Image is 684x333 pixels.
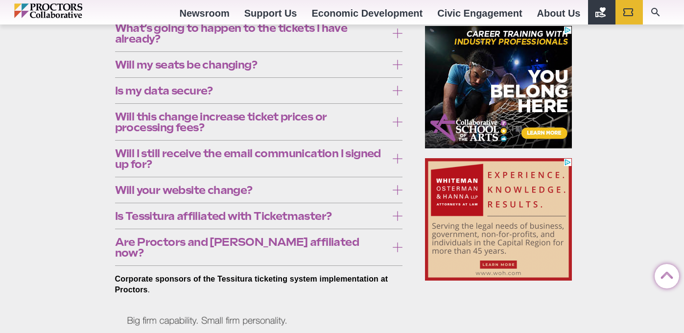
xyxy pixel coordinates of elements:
[115,85,388,96] span: Is my data secure?
[115,148,388,169] span: Will I still receive the email communication I signed up for?
[115,23,388,44] span: What’s going to happen to the tickets I have already?
[14,3,124,18] img: Proctors logo
[655,264,674,284] a: Back to Top
[115,211,388,221] span: Is Tessitura affiliated with Ticketmaster?
[425,26,572,148] iframe: Advertisement
[115,237,388,258] span: Are Proctors and [PERSON_NAME] affiliated now?
[115,275,388,294] strong: Corporate sponsors of the Tessitura ticketing system implementation at Proctors
[115,274,403,295] p: .
[115,185,388,195] span: Will your website change?
[425,158,572,281] iframe: Advertisement
[115,59,388,70] span: Will my seats be changing?
[115,111,388,133] span: Will this change increase ticket prices or processing fees?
